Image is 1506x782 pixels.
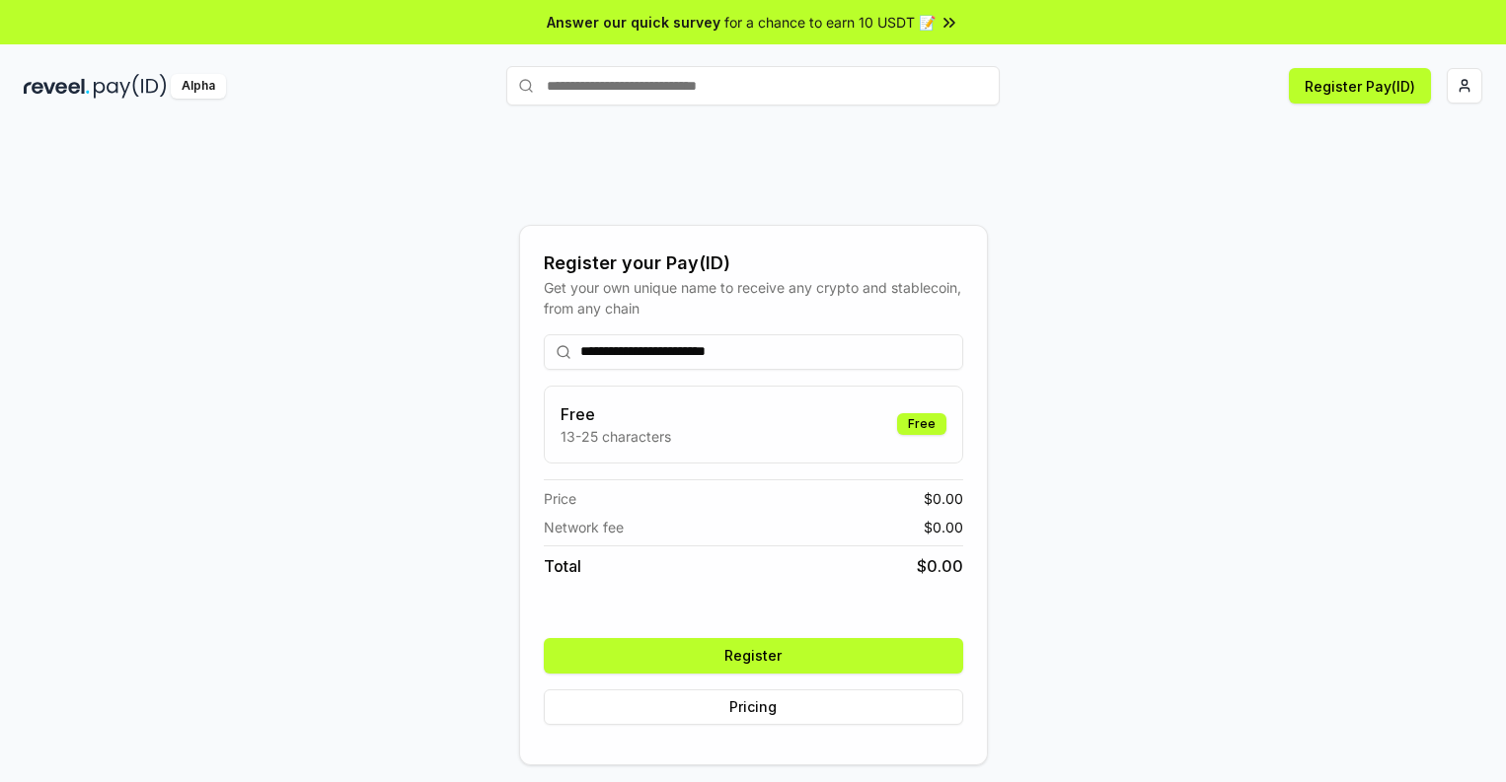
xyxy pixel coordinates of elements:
[544,517,624,537] span: Network fee
[924,488,963,509] span: $ 0.00
[1289,68,1431,104] button: Register Pay(ID)
[544,638,963,674] button: Register
[171,74,226,99] div: Alpha
[544,277,963,319] div: Get your own unique name to receive any crypto and stablecoin, from any chain
[561,402,671,426] h3: Free
[544,689,963,725] button: Pricing
[897,413,946,435] div: Free
[924,517,963,537] span: $ 0.00
[544,249,963,277] div: Register your Pay(ID)
[917,554,963,578] span: $ 0.00
[24,74,90,99] img: reveel_dark
[544,554,581,578] span: Total
[547,12,720,33] span: Answer our quick survey
[561,426,671,447] p: 13-25 characters
[544,488,576,509] span: Price
[94,74,167,99] img: pay_id
[724,12,936,33] span: for a chance to earn 10 USDT 📝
